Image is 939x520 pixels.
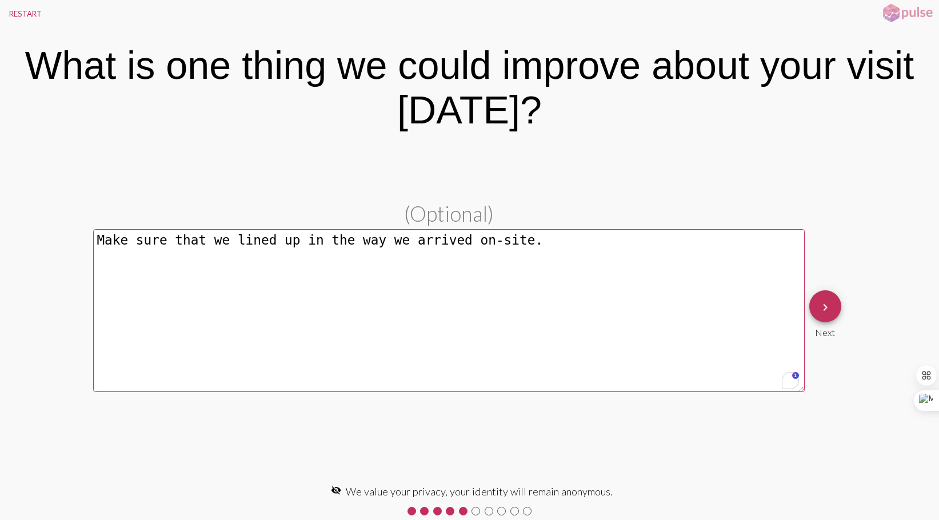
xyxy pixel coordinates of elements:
span: (Optional) [404,201,494,226]
mat-icon: visibility_off [331,485,341,495]
img: pulsehorizontalsmall.png [879,3,936,23]
textarea: To enrich screen reader interactions, please activate Accessibility in Grammarly extension settings [93,229,804,392]
div: What is one thing we could improve about your visit [DATE]? [15,43,923,132]
span: We value your privacy, your identity will remain anonymous. [346,485,613,498]
mat-icon: keyboard_arrow_right [818,301,832,314]
div: Next [809,322,841,338]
